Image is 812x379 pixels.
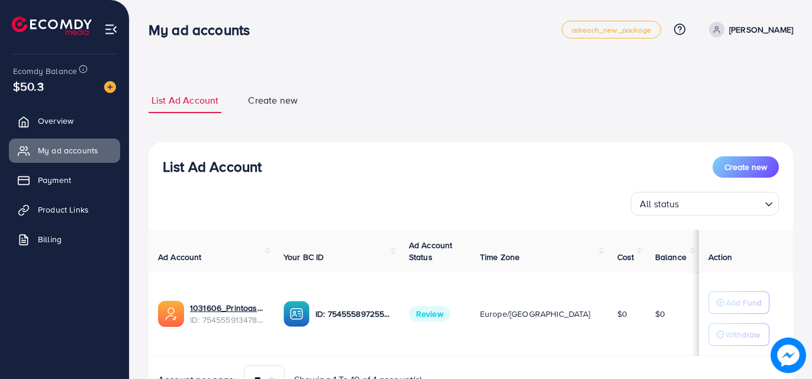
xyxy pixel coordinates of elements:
[13,78,44,95] span: $50.3
[149,21,259,38] h3: My ad accounts
[617,251,634,263] span: Cost
[637,195,682,213] span: All status
[617,308,627,320] span: $0
[631,192,779,216] div: Search for option
[409,239,453,263] span: Ad Account Status
[158,251,202,263] span: Ad Account
[38,233,62,245] span: Billing
[315,307,390,321] p: ID: 7545558972556820488
[13,65,77,77] span: Ecomdy Balance
[724,161,767,173] span: Create new
[772,339,805,372] img: image
[38,115,73,127] span: Overview
[655,251,687,263] span: Balance
[283,301,310,327] img: ic-ba-acc.ded83a64.svg
[9,168,120,192] a: Payment
[190,302,265,314] a: 1031606_Printoas_1756837783947
[708,251,732,263] span: Action
[480,308,591,320] span: Europe/[GEOGRAPHIC_DATA]
[158,301,184,327] img: ic-ads-acc.e4c84228.svg
[9,139,120,162] a: My ad accounts
[409,306,450,322] span: Review
[726,327,760,342] p: Withdraw
[683,193,760,213] input: Search for option
[38,144,98,156] span: My ad accounts
[713,156,779,178] button: Create new
[104,23,118,36] img: menu
[708,291,769,314] button: Add Fund
[562,21,661,38] a: adreach_new_package
[9,227,120,251] a: Billing
[190,302,265,326] div: <span class='underline'>1031606_Printoas_1756837783947</span></br>7545559134784126994
[9,109,120,133] a: Overview
[704,22,793,37] a: [PERSON_NAME]
[190,314,265,326] span: ID: 7545559134784126994
[163,158,262,175] h3: List Ad Account
[38,174,71,186] span: Payment
[729,23,793,37] p: [PERSON_NAME]
[708,323,769,346] button: Withdraw
[655,308,665,320] span: $0
[572,26,651,34] span: adreach_new_package
[283,251,324,263] span: Your BC ID
[12,17,92,35] img: logo
[248,94,298,107] span: Create new
[480,251,520,263] span: Time Zone
[104,81,116,93] img: image
[9,198,120,221] a: Product Links
[38,204,89,216] span: Product Links
[726,296,762,310] p: Add Fund
[152,94,218,107] span: List Ad Account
